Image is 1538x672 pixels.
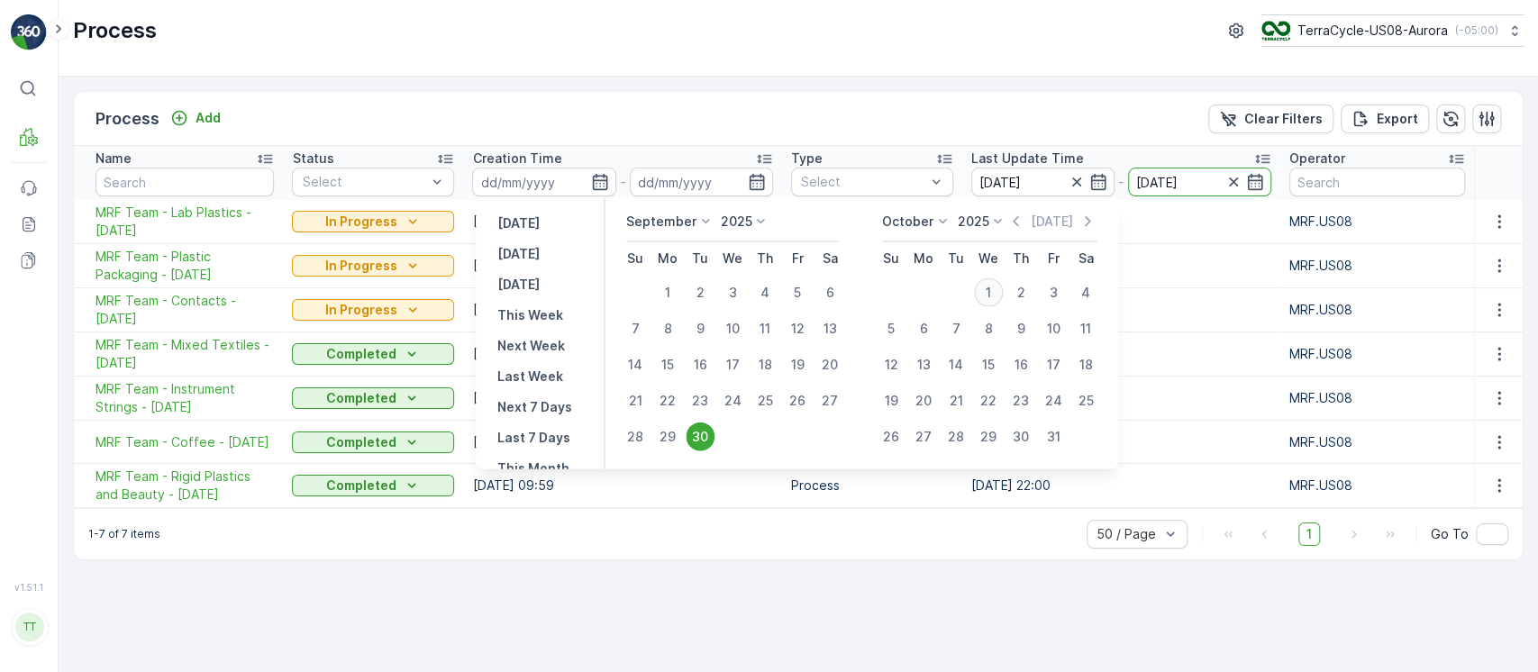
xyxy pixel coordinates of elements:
[1208,104,1333,133] button: Clear Filters
[1289,168,1465,196] input: Search
[463,332,781,377] td: [DATE] 12:21
[1297,22,1448,40] p: TerraCycle-US08-Aurora
[621,314,650,343] div: 7
[962,421,1280,464] td: [DATE] 22:08
[497,245,540,263] p: [DATE]
[324,213,396,231] p: In Progress
[909,386,938,415] div: 20
[1261,14,1524,47] button: TerraCycle-US08-Aurora(-05:00)
[1006,350,1035,379] div: 16
[801,173,925,191] p: Select
[96,204,274,240] span: MRF Team - Lab Plastics - [DATE]
[1298,522,1320,546] span: 1
[490,427,578,449] button: Last 7 Days
[324,301,396,319] p: In Progress
[718,314,747,343] div: 10
[783,314,812,343] div: 12
[1244,110,1323,128] p: Clear Filters
[463,464,781,508] td: [DATE] 09:59
[490,243,547,265] button: Today
[302,173,426,191] p: Select
[96,433,274,451] a: MRF Team - Coffee - 09/17/25
[630,168,773,196] input: dd/mm/yyyy
[1006,278,1035,307] div: 2
[497,368,563,386] p: Last Week
[463,244,781,288] td: [DATE] 07:44
[292,431,454,453] button: Completed
[1289,257,1465,275] p: MRF.US08
[1289,433,1465,451] p: MRF.US08
[96,248,274,284] span: MRF Team - Plastic Packaging - [DATE]
[720,213,751,231] p: 2025
[909,314,938,343] div: 6
[1118,171,1124,193] p: -
[1037,242,1069,275] th: Friday
[163,107,228,129] button: Add
[463,421,781,464] td: [DATE] 09:16
[877,314,906,343] div: 5
[877,350,906,379] div: 12
[1261,21,1290,41] img: image_ci7OI47.png
[497,398,572,416] p: Next 7 Days
[88,527,160,541] p: 1-7 of 7 items
[1289,345,1465,363] p: MRF.US08
[490,304,570,326] button: This Week
[1289,150,1345,168] p: Operator
[971,168,1115,196] input: dd/mm/yyyy
[292,150,333,168] p: Status
[472,150,561,168] p: Creation Time
[877,422,906,451] div: 26
[909,350,938,379] div: 13
[653,314,682,343] div: 8
[1431,525,1469,543] span: Go To
[653,350,682,379] div: 15
[783,278,812,307] div: 5
[621,422,650,451] div: 28
[1006,422,1035,451] div: 30
[909,422,938,451] div: 27
[942,314,970,343] div: 7
[882,213,933,231] p: October
[962,332,1280,377] td: [DATE] 21:18
[651,242,684,275] th: Monday
[497,306,563,324] p: This Week
[1289,301,1465,319] p: MRF.US08
[490,396,579,418] button: Next 7 Days
[96,248,274,284] a: MRF Team - Plastic Packaging - 09/25/2025
[96,168,274,196] input: Search
[815,350,844,379] div: 20
[751,350,779,379] div: 18
[653,386,682,415] div: 22
[877,386,906,415] div: 19
[324,257,396,275] p: In Progress
[96,292,274,328] a: MRF Team - Contacts - 09/23/2025
[1455,23,1498,38] p: ( -05:00 )
[292,255,454,277] button: In Progress
[497,459,569,477] p: This Month
[962,377,1280,421] td: [DATE] 21:13
[974,386,1003,415] div: 22
[463,288,781,332] td: [DATE] 09:21
[96,336,274,372] span: MRF Team - Mixed Textiles - [DATE]
[11,582,47,593] span: v 1.51.1
[686,278,714,307] div: 2
[292,387,454,409] button: Completed
[73,16,157,45] p: Process
[325,433,396,451] p: Completed
[15,613,44,641] div: TT
[620,171,626,193] p: -
[957,213,988,231] p: 2025
[686,386,714,415] div: 23
[972,242,1005,275] th: Wednesday
[962,288,1280,332] td: [DATE] 13:59
[718,386,747,415] div: 24
[292,343,454,365] button: Completed
[325,389,396,407] p: Completed
[783,386,812,415] div: 26
[815,278,844,307] div: 6
[962,244,1280,288] td: [DATE] 14:01
[96,468,274,504] span: MRF Team - Rigid Plastics and Beauty - [DATE]
[463,200,781,244] td: [DATE] 09:56
[1341,104,1429,133] button: Export
[497,214,540,232] p: [DATE]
